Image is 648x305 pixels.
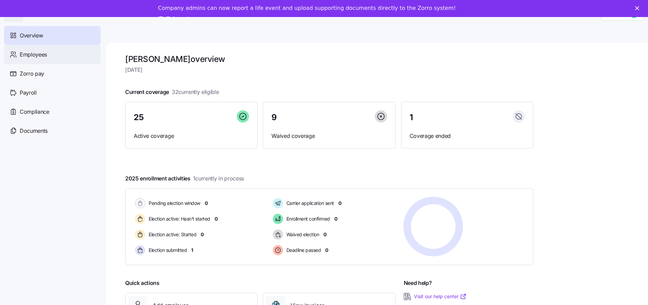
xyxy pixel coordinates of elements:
span: 1 [410,113,413,122]
span: [DATE] [125,66,533,74]
span: 0 [338,200,342,207]
span: Election submitted [147,247,187,254]
span: 32 currently eligible [172,88,219,96]
span: 0 [201,231,204,238]
span: Enrollment confirmed [284,215,330,222]
span: Election active: Hasn't started [147,215,210,222]
span: 0 [205,200,208,207]
span: Carrier application sent [284,200,334,207]
a: Documents [4,121,101,140]
span: Documents [20,127,48,135]
span: Waived coverage [271,132,387,140]
span: Payroll [20,89,37,97]
span: 25 [134,113,144,122]
span: Active coverage [134,132,249,140]
a: Overview [4,26,101,45]
span: Pending election window [147,200,200,207]
a: Zorro pay [4,64,101,83]
a: Visit our help center [414,293,467,300]
span: 2025 enrollment activities [125,174,244,183]
a: Employees [4,45,101,64]
h1: [PERSON_NAME] overview [125,54,533,64]
span: Employees [20,50,47,59]
span: Deadline passed [284,247,321,254]
a: Payroll [4,83,101,102]
span: Zorro pay [20,69,44,78]
span: 1 [191,247,193,254]
span: Coverage ended [410,132,525,140]
span: Compliance [20,108,49,116]
span: 1 currently in process [193,174,244,183]
span: Need help? [404,279,432,287]
span: 9 [271,113,277,122]
span: 0 [334,215,337,222]
span: 0 [325,247,328,254]
div: Company admins can now report a life event and upload supporting documents directly to the Zorro ... [158,5,456,12]
a: Take a tour [158,16,201,23]
span: Overview [20,31,43,40]
span: Waived election [284,231,319,238]
span: 0 [323,231,327,238]
div: Close [635,6,642,10]
a: Compliance [4,102,101,121]
span: Quick actions [125,279,160,287]
span: 0 [215,215,218,222]
span: Current coverage [125,88,219,96]
span: Election active: Started [147,231,196,238]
